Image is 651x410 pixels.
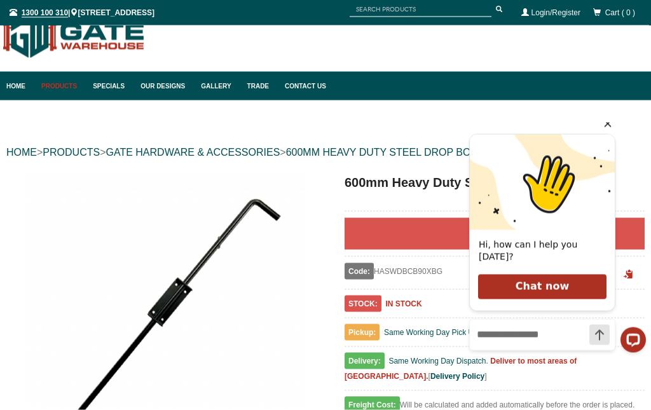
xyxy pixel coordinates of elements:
div: HASWDBCB90XBG [345,263,594,280]
input: SEARCH PRODUCTS [350,1,491,17]
b: IN STOCK [385,299,421,308]
a: Delivery Policy [430,372,484,381]
a: GATE HARDWARE & ACCESSORIES [106,147,280,158]
a: HOME [6,147,37,158]
a: Our Designs [134,72,195,100]
span: | [STREET_ADDRESS] [10,8,154,17]
span: Pickup: [345,324,380,341]
span: Same Working Day Dispatch. [388,357,488,366]
button: Open LiveChat chat widget [161,205,187,230]
a: Products [35,72,86,100]
span: STOCK: [345,296,381,312]
a: Gallery [195,72,240,100]
h1: 600mm Heavy Duty Steel Drop Bolt (Black) [345,173,645,192]
span: Cart ( 0 ) [605,8,635,17]
img: waving hand [11,12,156,107]
button: Chat now [19,152,147,177]
div: > > > [6,132,645,173]
iframe: LiveChat chat widget [459,123,651,378]
div: [ ] [345,353,645,391]
div: $ [345,218,645,250]
a: Specials [86,72,134,100]
a: Trade [241,72,278,100]
span: Delivery: [345,353,385,369]
a: Home [6,72,35,100]
a: Login/Register [531,8,580,17]
span: Same Working Day Pick Up at [ ] [384,328,616,337]
h2: Hi, how can I help you [DATE]? [20,116,147,140]
a: PRODUCTS [43,147,100,158]
a: 600MM HEAVY DUTY STEEL DROP BOLT BLACK [286,147,518,158]
button: Send a message [130,202,151,222]
input: Write a message… [11,197,156,228]
span: Code: [345,263,374,280]
chrome_annotation: 1300 100 310 [22,8,68,18]
a: Contact Us [278,72,326,100]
